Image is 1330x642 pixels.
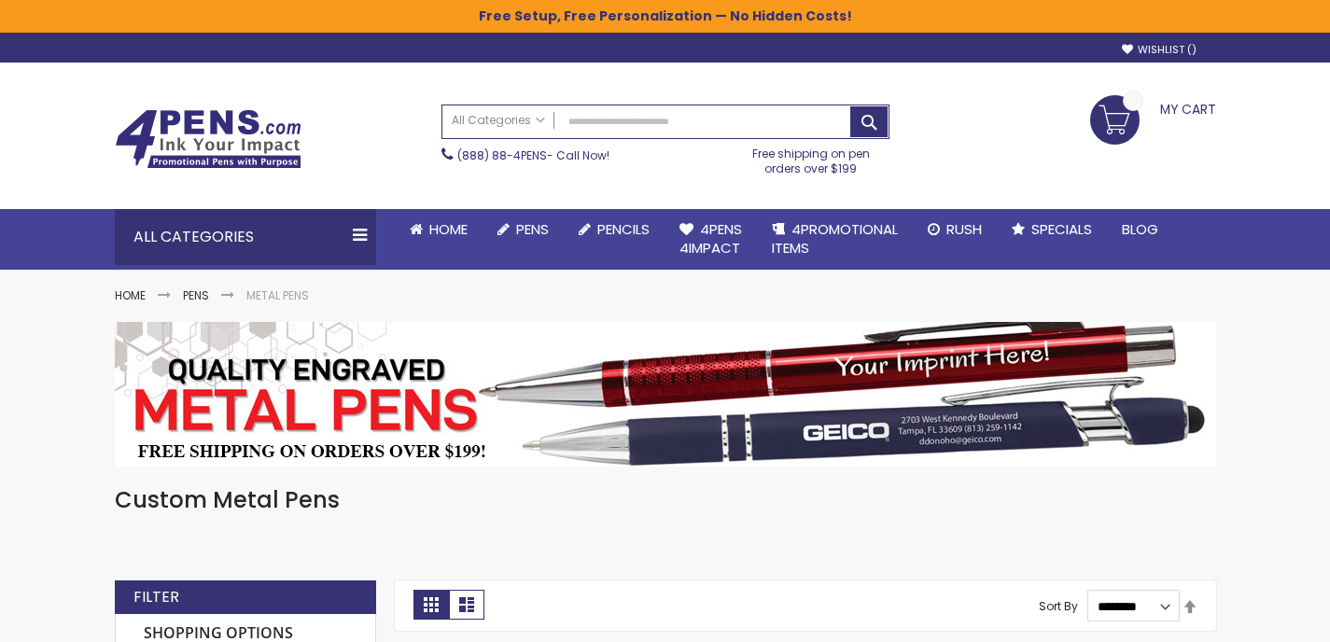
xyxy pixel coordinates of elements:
[757,209,913,270] a: 4PROMOTIONALITEMS
[452,113,545,128] span: All Categories
[457,147,609,163] span: - Call Now!
[115,322,1216,467] img: Metal Pens
[772,219,898,258] span: 4PROMOTIONAL ITEMS
[733,139,889,176] div: Free shipping on pen orders over $199
[946,219,982,239] span: Rush
[1122,219,1158,239] span: Blog
[483,209,564,250] a: Pens
[597,219,650,239] span: Pencils
[1122,43,1197,57] a: Wishlist
[997,209,1107,250] a: Specials
[395,209,483,250] a: Home
[133,587,179,607] strong: Filter
[1031,219,1092,239] span: Specials
[115,209,376,265] div: All Categories
[679,219,742,258] span: 4Pens 4impact
[665,209,757,270] a: 4Pens4impact
[457,147,547,163] a: (888) 88-4PENS
[913,209,997,250] a: Rush
[564,209,665,250] a: Pencils
[516,219,549,239] span: Pens
[246,287,309,303] strong: Metal Pens
[115,485,1216,515] h1: Custom Metal Pens
[115,109,301,169] img: 4Pens Custom Pens and Promotional Products
[1107,209,1173,250] a: Blog
[429,219,468,239] span: Home
[183,287,209,303] a: Pens
[442,105,554,136] a: All Categories
[413,590,449,620] strong: Grid
[115,287,146,303] a: Home
[1039,598,1078,614] label: Sort By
